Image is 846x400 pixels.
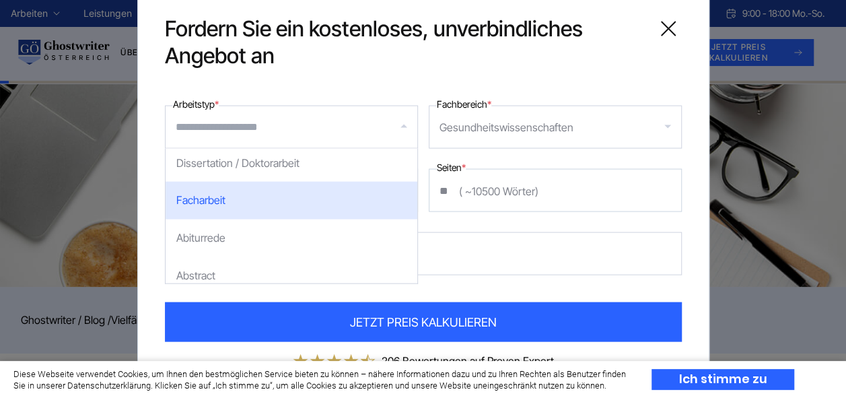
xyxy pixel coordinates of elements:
div: Dissertation / Doktorarbeit [166,144,417,182]
button: JETZT PREIS KALKULIEREN [165,302,682,342]
label: Seiten [437,160,466,176]
div: Facharbeit [166,182,417,220]
label: Arbeitstyp [173,96,219,112]
span: JETZT PREIS KALKULIEREN [350,313,497,331]
span: Fordern Sie ein kostenloses, unverbindliches Angebot an [165,15,644,69]
div: Ich stimme zu [651,369,794,390]
div: Abstract [166,257,417,295]
label: Fachbereich [437,96,491,112]
div: Diese Webseite verwendet Cookies, um Ihnen den bestmöglichen Service bieten zu können – nähere In... [13,369,628,392]
div: Abiturrede [166,220,417,257]
div: Gesundheitswissenschaften [439,116,573,138]
a: 206 Bewertungen auf Proven Expert [382,354,554,368]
